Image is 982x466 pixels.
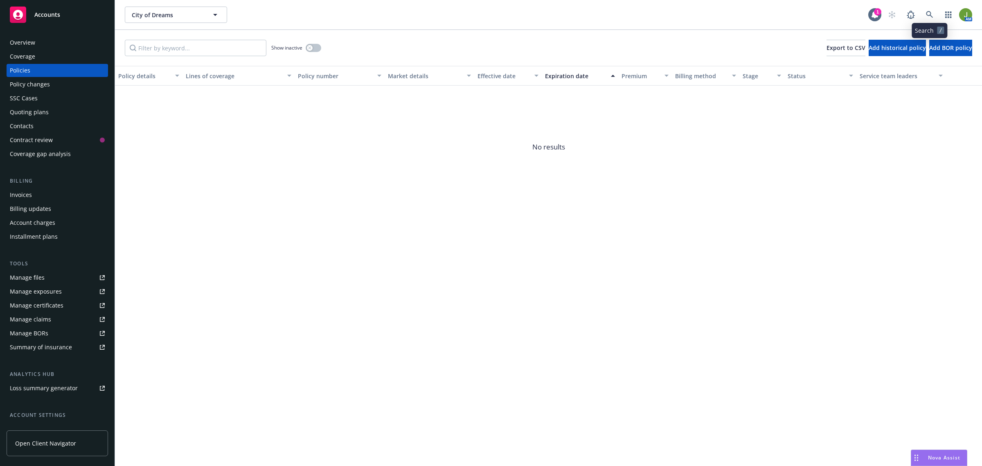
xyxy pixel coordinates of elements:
[903,7,919,23] a: Report a Bug
[860,72,934,80] div: Service team leaders
[10,50,35,63] div: Coverage
[388,72,462,80] div: Market details
[869,44,926,52] span: Add historical policy
[7,327,108,340] a: Manage BORs
[115,66,182,86] button: Policy details
[385,66,475,86] button: Market details
[743,72,772,80] div: Stage
[874,8,881,16] div: 1
[827,40,865,56] button: Export to CSV
[10,147,71,161] div: Coverage gap analysis
[869,40,926,56] button: Add historical policy
[7,50,108,63] a: Coverage
[7,230,108,243] a: Installment plans
[7,92,108,105] a: SSC Cases
[940,7,957,23] a: Switch app
[295,66,385,86] button: Policy number
[34,11,60,18] span: Accounts
[186,72,282,80] div: Lines of coverage
[10,36,35,49] div: Overview
[545,72,606,80] div: Expiration date
[10,299,63,312] div: Manage certificates
[7,36,108,49] a: Overview
[921,7,938,23] a: Search
[7,271,108,284] a: Manage files
[618,66,672,86] button: Premium
[911,450,967,466] button: Nova Assist
[7,78,108,91] a: Policy changes
[125,7,227,23] button: City of Dreams
[7,106,108,119] a: Quoting plans
[622,72,660,80] div: Premium
[7,202,108,215] a: Billing updates
[10,382,78,395] div: Loss summary generator
[10,327,48,340] div: Manage BORs
[672,66,739,86] button: Billing method
[929,44,972,52] span: Add BOR policy
[118,72,170,80] div: Policy details
[10,216,55,229] div: Account charges
[10,271,45,284] div: Manage files
[115,86,982,208] span: No results
[474,66,542,86] button: Effective date
[477,72,529,80] div: Effective date
[7,341,108,354] a: Summary of insurance
[10,64,30,77] div: Policies
[298,72,372,80] div: Policy number
[675,72,727,80] div: Billing method
[884,7,900,23] a: Start snowing
[7,120,108,133] a: Contacts
[739,66,784,86] button: Stage
[959,8,972,21] img: photo
[7,370,108,378] div: Analytics hub
[7,133,108,147] a: Contract review
[7,3,108,26] a: Accounts
[132,11,203,19] span: City of Dreams
[7,382,108,395] a: Loss summary generator
[7,177,108,185] div: Billing
[10,106,49,119] div: Quoting plans
[827,44,865,52] span: Export to CSV
[10,133,53,147] div: Contract review
[7,216,108,229] a: Account charges
[10,202,51,215] div: Billing updates
[10,230,58,243] div: Installment plans
[911,450,921,466] div: Drag to move
[7,147,108,161] a: Coverage gap analysis
[10,285,62,298] div: Manage exposures
[10,92,38,105] div: SSC Cases
[10,341,72,354] div: Summary of insurance
[10,78,50,91] div: Policy changes
[7,313,108,326] a: Manage claims
[10,120,34,133] div: Contacts
[7,411,108,419] div: Account settings
[10,423,45,436] div: Service team
[784,66,856,86] button: Status
[928,454,960,461] span: Nova Assist
[929,40,972,56] button: Add BOR policy
[7,299,108,312] a: Manage certificates
[7,423,108,436] a: Service team
[7,64,108,77] a: Policies
[271,44,302,51] span: Show inactive
[10,188,32,201] div: Invoices
[856,66,946,86] button: Service team leaders
[182,66,295,86] button: Lines of coverage
[788,72,844,80] div: Status
[15,439,76,448] span: Open Client Navigator
[542,66,618,86] button: Expiration date
[125,40,266,56] input: Filter by keyword...
[7,285,108,298] a: Manage exposures
[7,188,108,201] a: Invoices
[7,260,108,268] div: Tools
[10,313,51,326] div: Manage claims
